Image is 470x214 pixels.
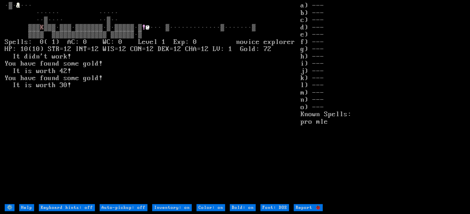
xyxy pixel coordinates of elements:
[261,204,289,211] input: Font: DOS
[146,24,150,31] font: @
[5,2,301,203] larn: ·▒· ··· ······ ····· ··▒···· ··▒·· ▒▒▒ ▒▒▒·▒▒▒·▒▒▒▒▒▒▒·▒·▒▒▒▒▒·▒ ··· ▒·············▒·······▒ ▒▒▒▒...
[19,204,34,211] input: Help
[294,204,323,211] input: Report 🐞
[301,2,465,203] stats: a) --- b) --- c) --- d) --- e) --- f) --- g) --- h) --- i) --- j) --- k) --- l) --- m) --- n) ---...
[5,204,15,211] input: ⚙️
[16,2,20,9] font: &
[152,204,192,211] input: Inventory: on
[100,204,148,211] input: Auto-pickup: off
[230,204,256,211] input: Bold: on
[40,24,44,31] font: K
[142,24,146,31] font: !
[197,204,225,211] input: Color: on
[39,204,95,211] input: Keyboard hints: off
